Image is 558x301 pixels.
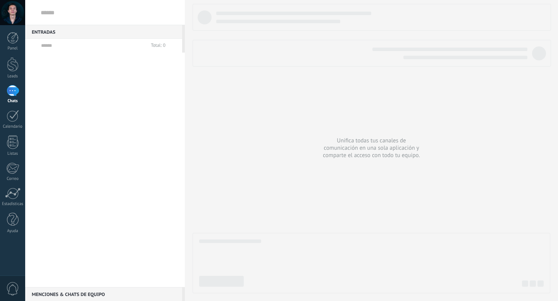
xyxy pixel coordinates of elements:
[2,151,24,156] div: Listas
[2,202,24,207] div: Estadísticas
[148,42,165,50] div: Total: 0
[2,46,24,51] div: Panel
[2,99,24,104] div: Chats
[2,176,24,181] div: Correo
[2,74,24,79] div: Leads
[25,287,182,301] div: Menciones & Chats de equipo
[25,25,182,39] div: Entradas
[2,229,24,234] div: Ayuda
[2,124,24,129] div: Calendario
